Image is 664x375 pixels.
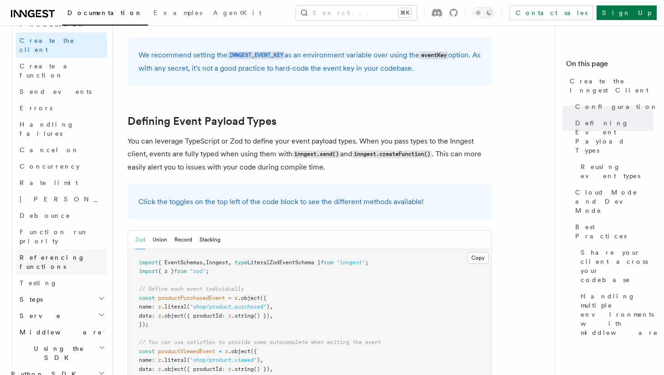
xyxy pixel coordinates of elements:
span: z [158,357,161,363]
span: Referencing functions [20,254,85,270]
span: ( [187,357,190,363]
span: , [270,303,273,310]
a: Create the Inngest Client [566,73,653,98]
span: = [219,348,222,354]
button: Steps [16,291,107,308]
span: Inngest [206,259,228,266]
span: : [152,313,155,319]
button: Record [174,231,192,249]
span: = [228,295,231,301]
span: name [139,357,152,363]
span: .literal [161,303,187,310]
a: INNGEST_EVENT_KEY [227,51,285,59]
span: z [158,303,161,310]
span: ; [365,259,368,266]
span: .object [161,313,184,319]
span: const [139,295,155,301]
span: , [260,357,263,363]
span: : [222,366,225,372]
button: Zod [135,231,145,249]
span: const [139,348,155,354]
span: Reusing event types [581,162,653,180]
a: Best Practices [572,219,653,244]
span: Create a function [20,62,74,79]
span: , [228,259,231,266]
a: [PERSON_NAME] [16,191,107,207]
span: Debounce [20,212,71,219]
code: inngest.createFunction() [352,150,432,158]
code: eventKey [419,51,448,59]
span: : [222,313,225,319]
span: ({ [250,348,257,354]
span: ; [206,268,209,274]
span: Using the SDK [16,344,99,362]
span: .object [238,295,260,301]
span: Create the Inngest Client [570,77,653,95]
span: Create the client [20,37,75,53]
span: : [152,366,155,372]
span: z [225,348,228,354]
span: data [139,313,152,319]
a: Cancel on [16,142,107,158]
a: Create a function [16,58,107,83]
a: AgentKit [208,3,267,25]
a: Configuration [572,98,653,115]
span: productPurchasedEvent [158,295,225,301]
span: Handling failures [20,121,74,137]
span: Defining Event Payload Types [575,118,653,155]
a: Function run priority [16,224,107,249]
span: }); [139,321,148,328]
a: Defining Event Payload Types [128,115,276,128]
a: Examples [148,3,208,25]
span: .object [161,366,184,372]
span: "zod" [190,268,206,274]
span: AgentKit [213,9,261,16]
span: "shop/product.purchased" [190,303,266,310]
button: Toggle dark mode [473,7,495,18]
a: Testing [16,275,107,291]
a: Debounce [16,207,107,224]
button: Serve [16,308,107,324]
span: Rate limit [20,179,78,186]
span: Handling multiple environments with middleware [581,292,658,337]
span: Errors [20,104,52,112]
span: from [321,259,333,266]
span: // You can use satisfies to provide some autocomplete when writing the event [139,339,381,345]
p: Click the toggles on the top left of the code block to see the different methods available! [138,195,481,208]
span: [PERSON_NAME] [20,195,153,203]
span: ({ productId [184,366,222,372]
span: z [228,366,231,372]
h4: On this page [566,58,653,73]
button: Union [153,231,167,249]
a: Referencing functions [16,249,107,275]
a: Rate limit [16,175,107,191]
span: z [158,366,161,372]
button: Search...⌘K [296,5,417,20]
span: import [139,268,158,274]
span: { EventSchemas [158,259,203,266]
a: Handling failures [16,116,107,142]
a: Create the client [16,32,107,58]
span: Function run priority [20,228,88,245]
span: z [228,313,231,319]
a: Concurrency [16,158,107,175]
span: data [139,366,152,372]
span: ) [257,357,260,363]
span: .literal [161,357,187,363]
code: inngest.send() [292,150,340,158]
span: Configuration [575,102,658,111]
a: Sign Up [597,5,657,20]
span: .object [228,348,250,354]
span: name [139,303,152,310]
a: Contact sales [510,5,593,20]
span: , [270,313,273,319]
span: , [203,259,206,266]
span: Best Practices [575,222,653,241]
a: Send events [16,83,107,100]
button: Middleware [16,324,107,340]
span: // Define each event individually [139,286,244,292]
span: ({ [260,295,266,301]
button: Using the SDK [16,340,107,366]
button: Copy [467,252,489,264]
